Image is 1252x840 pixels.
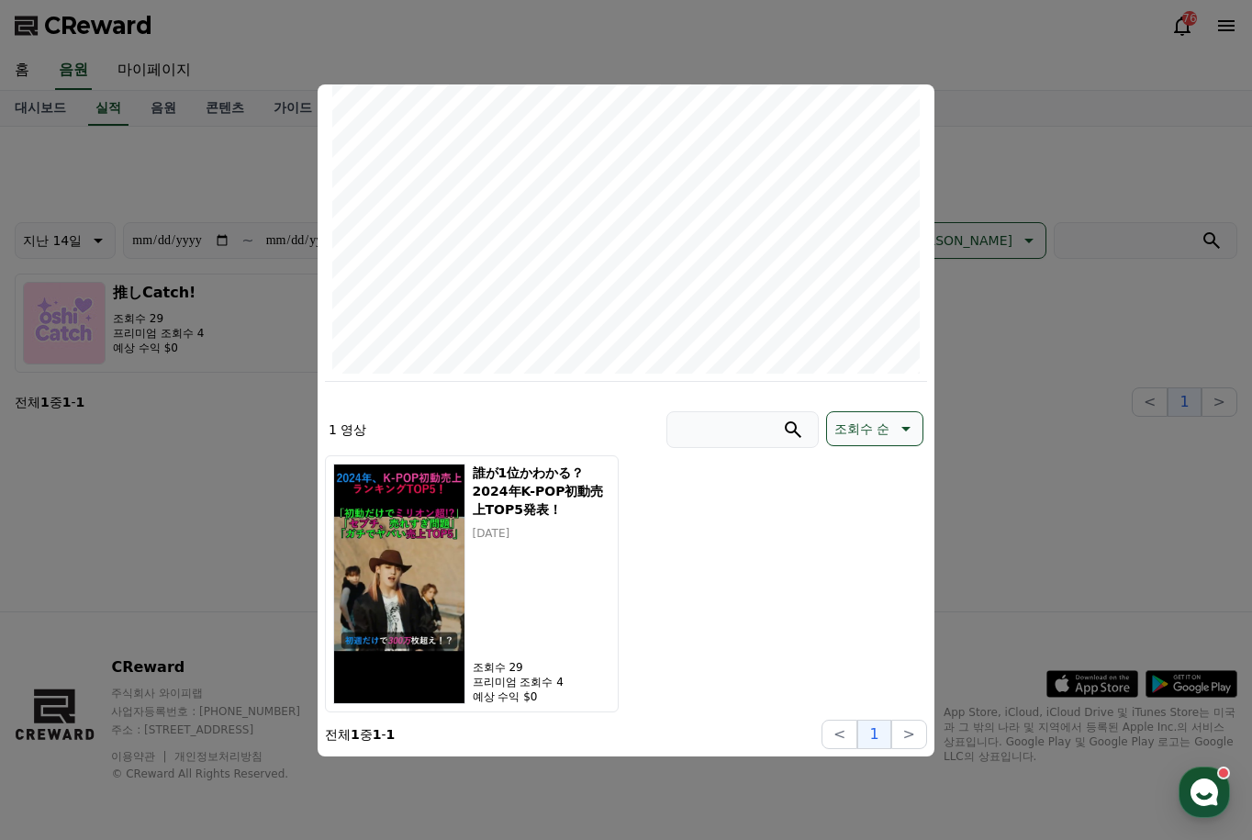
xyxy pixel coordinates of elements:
p: 조회수 29 [473,660,610,675]
button: 1 [857,720,890,749]
button: 誰が1位かわかる？2024年K-POP初動売上TOP5発表！ 誰が1位かわかる？2024年K-POP初動売上TOP5発表！ [DATE] 조회수 29 프리미엄 조회수 4 예상 수익 $0 [325,455,619,712]
strong: 1 [351,727,360,742]
a: 대화 [121,582,237,628]
img: 誰が1位かわかる？2024年K-POP初動売上TOP5発表！ [333,464,465,704]
strong: 1 [373,727,382,742]
a: 홈 [6,582,121,628]
span: 홈 [58,610,69,624]
p: 조회수 순 [834,416,889,442]
span: 대화 [168,610,190,625]
p: 예상 수익 $0 [473,689,610,704]
button: > [891,720,927,749]
p: 프리미엄 조회수 4 [473,675,610,689]
h5: 誰が1位かわかる？2024年K-POP初動売上TOP5発表！ [473,464,610,519]
button: 조회수 순 [826,411,923,446]
div: modal [318,84,934,756]
p: 1 영상 [329,420,366,439]
p: 전체 중 - [325,725,395,744]
strong: 1 [386,727,396,742]
a: 설정 [237,582,352,628]
p: [DATE] [473,526,610,541]
span: 설정 [284,610,306,624]
button: < [822,720,857,749]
